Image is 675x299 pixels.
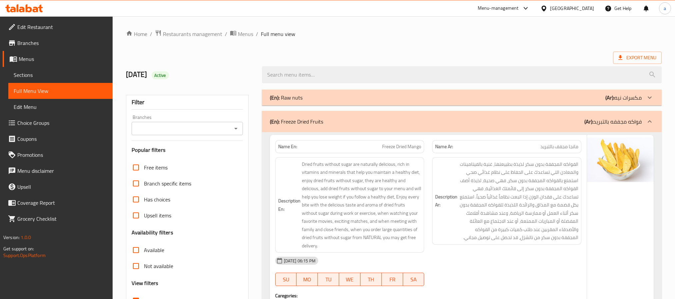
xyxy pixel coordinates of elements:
[132,95,243,110] div: Filter
[3,195,113,211] a: Coverage Report
[435,193,457,209] strong: Description Ar:
[584,117,593,127] b: (Ar):
[275,273,297,286] button: SU
[270,93,280,103] b: (En):
[17,39,107,47] span: Branches
[152,72,169,79] span: Active
[150,30,152,38] li: /
[605,94,642,102] p: مكسرات نيه
[587,135,654,185] img: 1_96638956305885376345.jpg
[339,273,360,286] button: WE
[278,143,297,150] strong: Name En:
[17,183,107,191] span: Upsell
[17,215,107,223] span: Grocery Checklist
[3,179,113,195] a: Upsell
[584,118,642,126] p: فواكه مجففه بالتبريد
[664,5,666,12] span: a
[270,117,280,127] b: (En):
[17,135,107,143] span: Coupons
[261,30,295,38] span: Full menu view
[144,246,164,254] span: Available
[152,71,169,79] div: Active
[382,143,421,150] span: Freeze Dried Mango
[278,275,294,284] span: SU
[17,167,107,175] span: Menu disclaimer
[126,70,254,80] h2: [DATE]
[3,147,113,163] a: Promotions
[14,103,107,111] span: Edit Menu
[3,163,113,179] a: Menu disclaimer
[540,143,578,150] span: مانجا مجفف بالتبريد
[155,30,222,38] a: Restaurants management
[132,279,159,287] h3: View filters
[281,258,318,264] span: [DATE] 06:15 PM
[238,30,253,38] span: Menus
[126,30,147,38] a: Home
[459,160,578,242] span: الفواكه المجففة بدون سكر لذيذة بطبيعتها، غنية بالفيتامينات والمعادن التي تساعدك على الحفاظ على نظ...
[275,292,581,299] h4: Caregories:
[3,211,113,227] a: Grocery Checklist
[3,244,34,253] span: Get support on:
[318,273,339,286] button: TU
[231,124,241,133] button: Open
[360,273,382,286] button: TH
[3,115,113,131] a: Choice Groups
[262,90,662,106] div: (En): Raw nuts(Ar):مكسرات نيه
[3,131,113,147] a: Coupons
[613,52,662,64] span: Export Menu
[21,233,31,242] span: 1.0.0
[550,5,594,12] div: [GEOGRAPHIC_DATA]
[144,195,170,203] span: Has choices
[256,30,258,38] li: /
[14,87,107,95] span: Full Menu View
[270,118,323,126] p: Freeze Dried Fruits
[8,83,113,99] a: Full Menu View
[478,4,519,12] div: Menu-management
[144,211,171,219] span: Upsell items
[17,151,107,159] span: Promotions
[278,197,301,213] strong: Description En:
[17,119,107,127] span: Choice Groups
[17,199,107,207] span: Coverage Report
[126,30,662,38] nav: breadcrumb
[435,143,453,150] strong: Name Ar:
[403,273,424,286] button: SA
[384,275,400,284] span: FR
[605,93,614,103] b: (Ar):
[132,229,173,236] h3: Availability filters
[144,262,173,270] span: Not available
[8,67,113,83] a: Sections
[163,30,222,38] span: Restaurants management
[144,179,191,187] span: Branch specific items
[3,19,113,35] a: Edit Restaurant
[321,275,337,284] span: TU
[8,99,113,115] a: Edit Menu
[342,275,358,284] span: WE
[3,35,113,51] a: Branches
[144,163,168,171] span: Free items
[297,273,318,286] button: MO
[262,66,662,83] input: search
[270,94,303,102] p: Raw nuts
[17,23,107,31] span: Edit Restaurant
[262,111,662,132] div: (En): Freeze Dried Fruits(Ar):فواكه مجففه بالتبريد
[132,146,243,154] h3: Popular filters
[302,160,421,250] span: Dried fruits without sugar are naturally delicious, rich in vitamins and minerals that help you m...
[230,30,253,38] a: Menus
[3,251,46,260] a: Support.OpsPlatform
[406,275,422,284] span: SA
[363,275,379,284] span: TH
[299,275,315,284] span: MO
[19,55,107,63] span: Menus
[225,30,227,38] li: /
[618,54,656,62] span: Export Menu
[3,233,20,242] span: Version:
[3,51,113,67] a: Menus
[382,273,403,286] button: FR
[14,71,107,79] span: Sections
